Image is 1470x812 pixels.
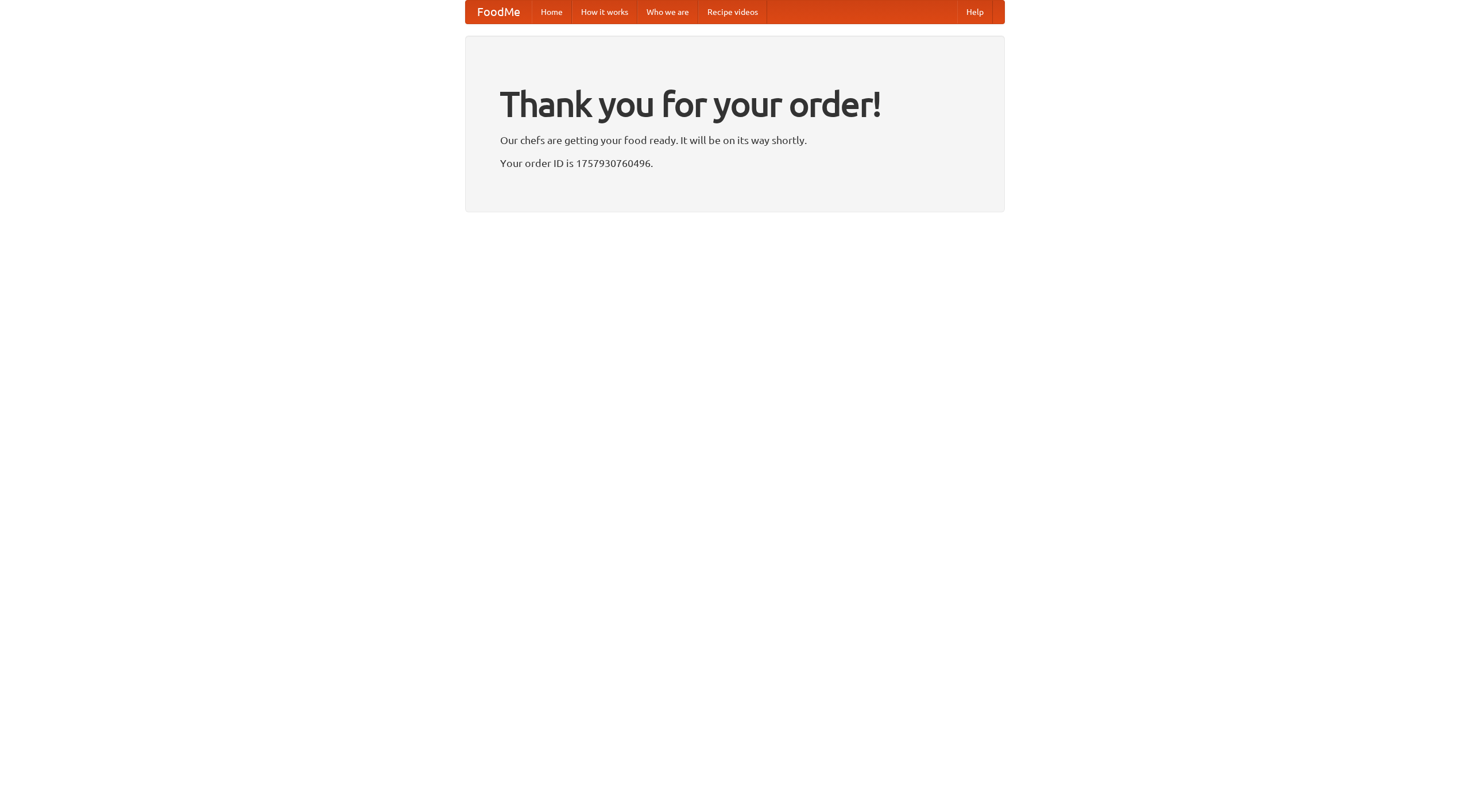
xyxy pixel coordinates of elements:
p: Our chefs are getting your food ready. It will be on its way shortly. [500,131,970,149]
a: Recipe videos [698,1,767,24]
a: How it works [572,1,637,24]
a: Home [532,1,572,24]
a: FoodMe [466,1,532,24]
a: Who we are [637,1,698,24]
p: Your order ID is 1757930760496. [500,154,970,172]
h1: Thank you for your order! [500,76,970,131]
a: Help [957,1,993,24]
